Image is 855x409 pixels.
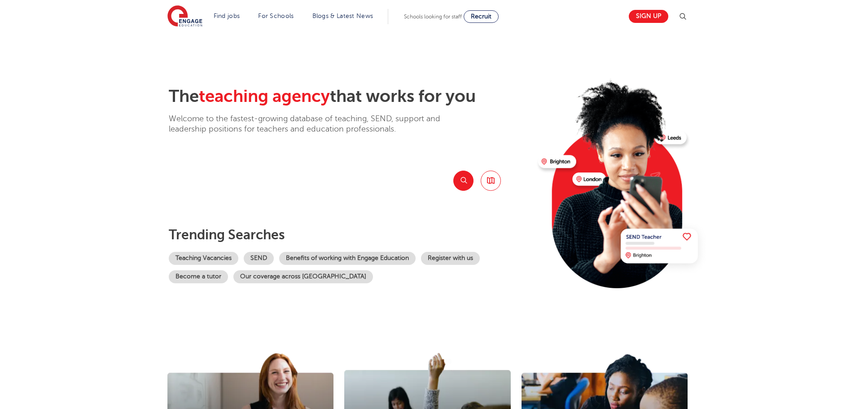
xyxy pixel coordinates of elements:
[404,13,462,20] span: Schools looking for staff
[464,10,499,23] a: Recruit
[233,270,373,283] a: Our coverage across [GEOGRAPHIC_DATA]
[312,13,373,19] a: Blogs & Latest News
[453,171,474,191] button: Search
[421,252,480,265] a: Register with us
[169,227,531,243] p: Trending searches
[169,86,531,107] h2: The that works for you
[629,10,668,23] a: Sign up
[169,270,228,283] a: Become a tutor
[244,252,274,265] a: SEND
[199,87,330,106] span: teaching agency
[214,13,240,19] a: Find jobs
[169,114,465,135] p: Welcome to the fastest-growing database of teaching, SEND, support and leadership positions for t...
[167,5,202,28] img: Engage Education
[279,252,416,265] a: Benefits of working with Engage Education
[471,13,491,20] span: Recruit
[258,13,294,19] a: For Schools
[169,252,238,265] a: Teaching Vacancies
